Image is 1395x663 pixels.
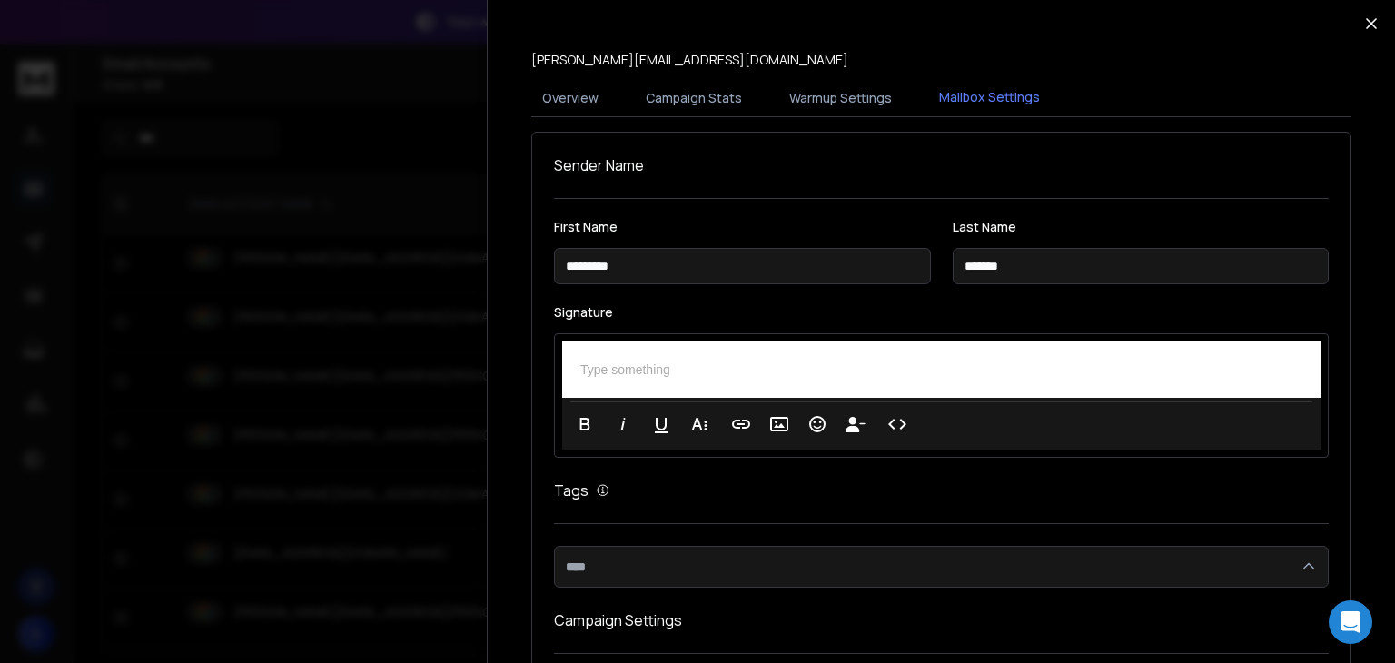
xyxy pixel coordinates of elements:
button: Warmup Settings [778,78,903,118]
button: Insert Link (Ctrl+K) [724,406,758,442]
button: Emoticons [800,406,835,442]
label: Last Name [953,221,1330,233]
h1: Sender Name [554,154,1329,176]
button: More Text [682,406,717,442]
button: Overview [531,78,609,118]
label: First Name [554,221,931,233]
button: Campaign Stats [635,78,753,118]
h1: Tags [554,480,589,501]
button: Insert Unsubscribe Link [838,406,873,442]
button: Italic (Ctrl+I) [606,406,640,442]
p: [PERSON_NAME][EMAIL_ADDRESS][DOMAIN_NAME] [531,51,848,69]
button: Bold (Ctrl+B) [568,406,602,442]
button: Mailbox Settings [928,77,1051,119]
div: Open Intercom Messenger [1329,600,1372,644]
button: Code View [880,406,915,442]
button: Insert Image (Ctrl+P) [762,406,796,442]
label: Signature [554,306,1329,319]
button: Underline (Ctrl+U) [644,406,678,442]
h1: Campaign Settings [554,609,1329,631]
